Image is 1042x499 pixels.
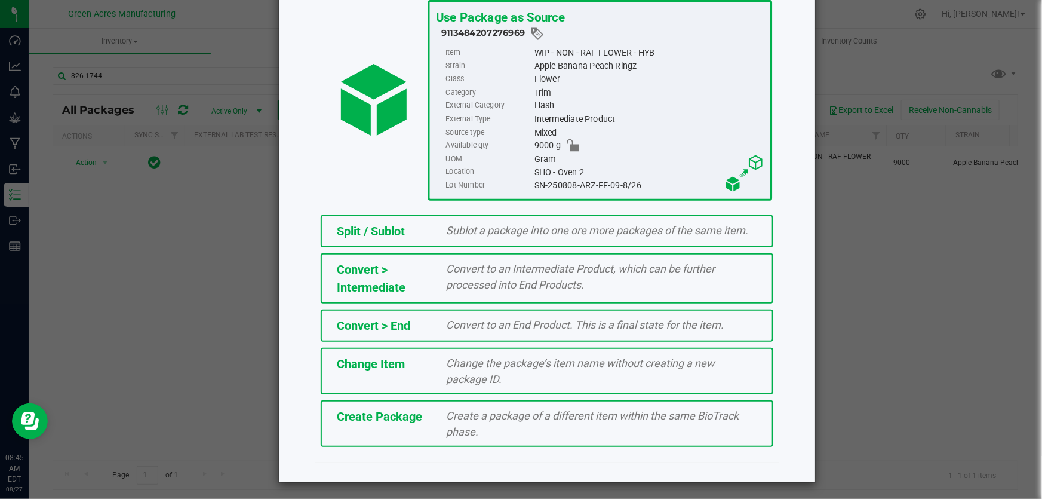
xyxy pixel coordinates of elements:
span: Create a package of a different item within the same BioTrack phase. [447,409,739,438]
span: Use Package as Source [436,10,565,25]
div: Flower [534,73,764,86]
label: External Category [445,99,531,112]
span: Change the package’s item name without creating a new package ID. [447,357,715,385]
label: External Type [445,112,531,125]
label: Source type [445,126,531,139]
div: Trim [534,86,764,99]
span: Create Package [337,409,422,424]
span: Sublot a package into one ore more packages of the same item. [447,224,749,237]
div: WIP - NON - RAF FLOWER - HYB [534,46,764,59]
label: Available qty [445,139,531,152]
div: Mixed [534,126,764,139]
div: Apple Banana Peach Ringz [534,59,764,72]
span: Change Item [337,357,405,371]
span: Split / Sublot [337,224,405,238]
div: Hash [534,99,764,112]
label: Location [445,166,531,179]
span: Convert to an Intermediate Product, which can be further processed into End Products. [447,262,715,291]
label: Category [445,86,531,99]
span: Convert > Intermediate [337,262,405,295]
div: Intermediate Product [534,112,764,125]
span: Convert > End [337,319,410,333]
label: UOM [445,152,531,166]
span: 9000 g [534,139,561,152]
div: 9113484207276969 [441,26,764,41]
iframe: Resource center [12,403,48,439]
span: Convert to an End Product. This is a final state for the item. [447,319,724,331]
label: Strain [445,59,531,72]
label: Lot Number [445,179,531,192]
div: SN-250808-ARZ-FF-09-8/26 [534,179,764,192]
label: Item [445,46,531,59]
label: Class [445,73,531,86]
div: SHO - Oven 2 [534,166,764,179]
div: Gram [534,152,764,166]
